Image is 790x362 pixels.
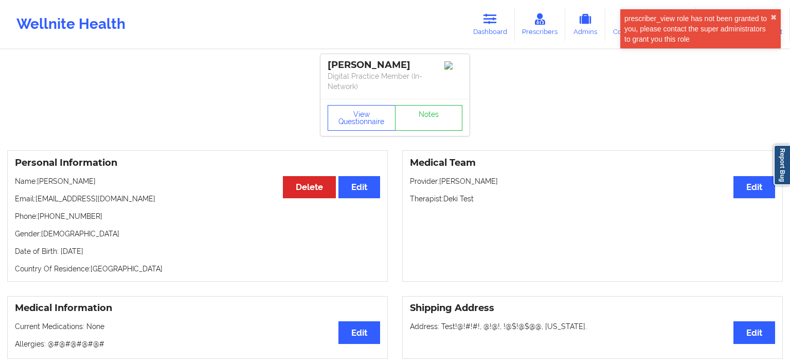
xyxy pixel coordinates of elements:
button: Edit [338,176,380,198]
div: [PERSON_NAME] [328,59,462,71]
button: Edit [733,176,775,198]
p: Name: [PERSON_NAME] [15,176,380,186]
button: View Questionnaire [328,105,396,131]
a: Dashboard [465,7,515,41]
p: Address: Test!@!#!#!, @!@!, !@$!@$@@, [US_STATE]. [410,321,775,332]
button: Delete [283,176,336,198]
h3: Personal Information [15,157,380,169]
img: Image%2Fplaceholer-image.png [444,61,462,70]
p: Date of Birth: [DATE] [15,246,380,256]
p: Email: [EMAIL_ADDRESS][DOMAIN_NAME] [15,194,380,204]
p: Current Medications: None [15,321,380,332]
p: Digital Practice Member (In-Network) [328,71,462,92]
h3: Medical Information [15,302,380,314]
p: Allergies: @#@#@#@#@# [15,339,380,349]
div: prescriber_view role has not been granted to you, please contact the super administrators to gran... [624,13,770,44]
p: Country Of Residence: [GEOGRAPHIC_DATA] [15,264,380,274]
a: Admins [565,7,605,41]
a: Notes [395,105,463,131]
a: Coaches [605,7,648,41]
button: close [770,13,777,22]
p: Therapist: Deki Test [410,194,775,204]
p: Provider: [PERSON_NAME] [410,176,775,186]
a: Prescribers [515,7,566,41]
p: Gender: [DEMOGRAPHIC_DATA] [15,229,380,239]
a: Report Bug [774,145,790,185]
h3: Medical Team [410,157,775,169]
button: Edit [733,321,775,343]
p: Phone: [PHONE_NUMBER] [15,211,380,221]
h3: Shipping Address [410,302,775,314]
button: Edit [338,321,380,343]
